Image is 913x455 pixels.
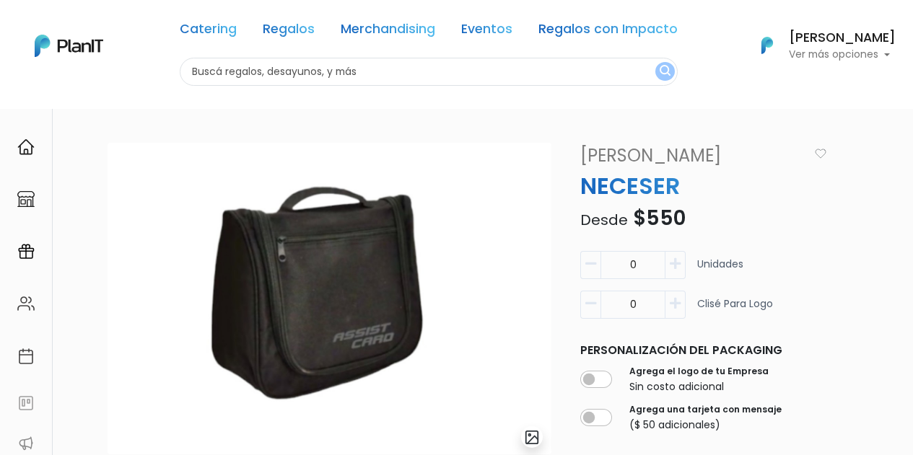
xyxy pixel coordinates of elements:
p: Unidades [697,257,743,285]
img: campaigns-02234683943229c281be62815700db0a1741e53638e28bf9629b52c665b00959.svg [17,243,35,260]
a: [PERSON_NAME] [572,143,813,169]
h6: [PERSON_NAME] [789,32,896,45]
p: Ver más opciones [789,50,896,60]
img: calendar-87d922413cdce8b2cf7b7f5f62616a5cf9e4887200fb71536465627b3292af00.svg [17,348,35,365]
a: Merchandising [341,23,435,40]
img: marketplace-4ceaa7011d94191e9ded77b95e3339b90024bf715f7c57f8cf31f2d8c509eaba.svg [17,190,35,208]
button: PlanIt Logo [PERSON_NAME] Ver más opciones [743,27,896,64]
img: search_button-432b6d5273f82d61273b3651a40e1bd1b912527efae98b1b7a1b2c0702e16a8d.svg [660,65,670,79]
img: image__copia_-Photoroom__2_.jpg [108,143,551,454]
img: heart_icon [815,149,826,159]
img: PlanIt Logo [751,30,783,61]
p: Clisé para logo [697,296,773,324]
label: Agrega el logo de tu Empresa [629,365,769,378]
img: gallery-light [524,429,541,446]
label: Agrega una tarjeta con mensaje [629,403,782,416]
img: partners-52edf745621dab592f3b2c58e3bca9d71375a7ef29c3b500c9f145b62cc070d4.svg [17,435,35,452]
a: Catering [180,23,237,40]
img: people-662611757002400ad9ed0e3c099ab2801c6687ba6c219adb57efc949bc21e19d.svg [17,295,35,312]
img: PlanIt Logo [35,35,103,57]
p: ($ 50 adicionales) [629,418,782,433]
input: Buscá regalos, desayunos, y más [180,58,678,86]
p: Personalización del packaging [580,342,826,359]
a: Regalos [263,23,315,40]
a: Eventos [461,23,512,40]
a: Regalos con Impacto [538,23,678,40]
img: home-e721727adea9d79c4d83392d1f703f7f8bce08238fde08b1acbfd93340b81755.svg [17,138,35,156]
img: feedback-78b5a0c8f98aac82b08bfc38622c3050aee476f2c9584af64705fc4e61158814.svg [17,394,35,412]
p: Sin costo adicional [629,379,769,394]
span: $550 [633,204,686,232]
span: Desde [580,210,628,230]
p: NECESER [572,169,835,203]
